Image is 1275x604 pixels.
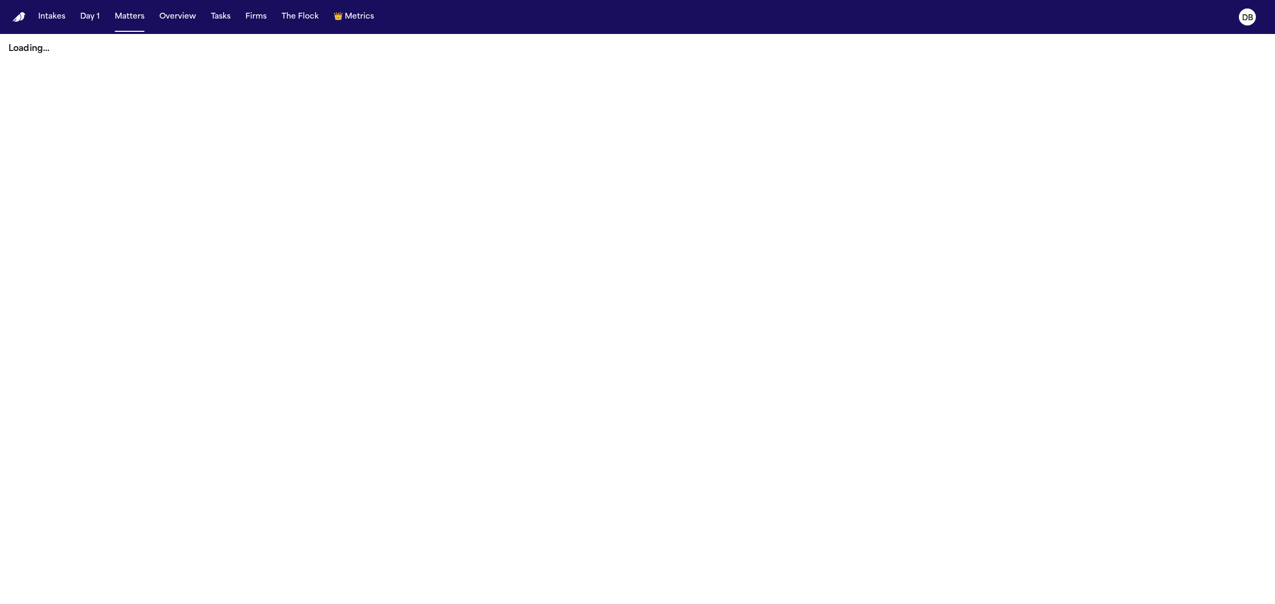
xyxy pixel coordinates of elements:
button: Intakes [34,7,70,27]
a: Home [13,12,25,22]
button: Tasks [207,7,235,27]
p: Loading... [8,42,1266,55]
button: Matters [110,7,149,27]
img: Finch Logo [13,12,25,22]
button: The Flock [277,7,323,27]
button: crownMetrics [329,7,378,27]
button: Firms [241,7,271,27]
button: Overview [155,7,200,27]
button: Day 1 [76,7,104,27]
